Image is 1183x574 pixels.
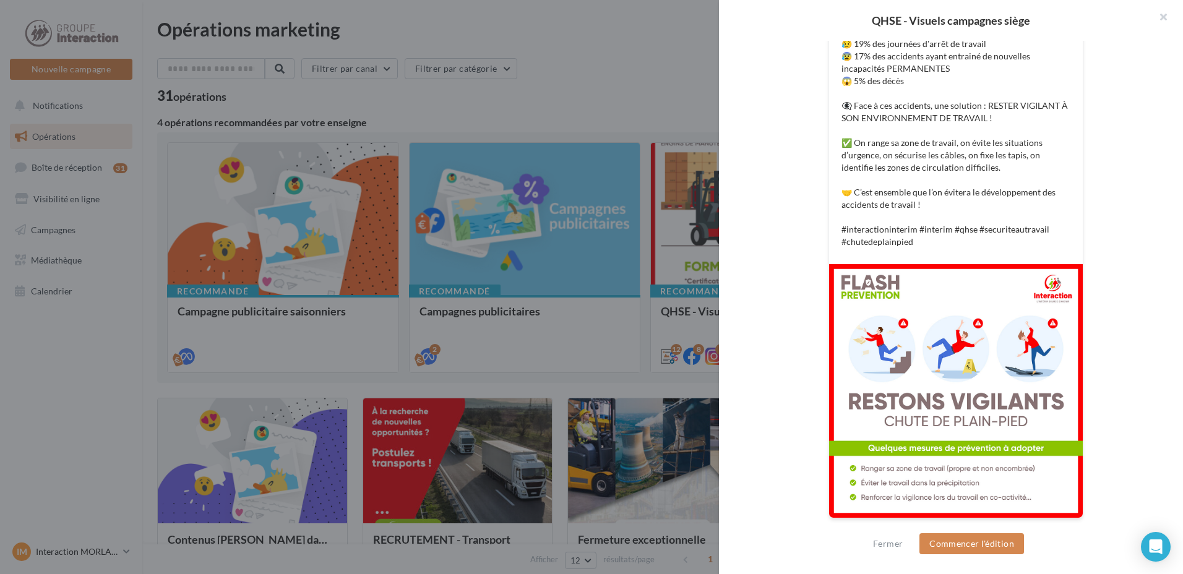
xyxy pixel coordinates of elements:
[739,15,1163,26] div: QHSE - Visuels campagnes siège
[1141,532,1171,562] div: Open Intercom Messenger
[919,533,1024,554] button: Commencer l'édition
[828,518,1083,534] div: La prévisualisation est non-contractuelle
[868,536,908,551] button: Fermer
